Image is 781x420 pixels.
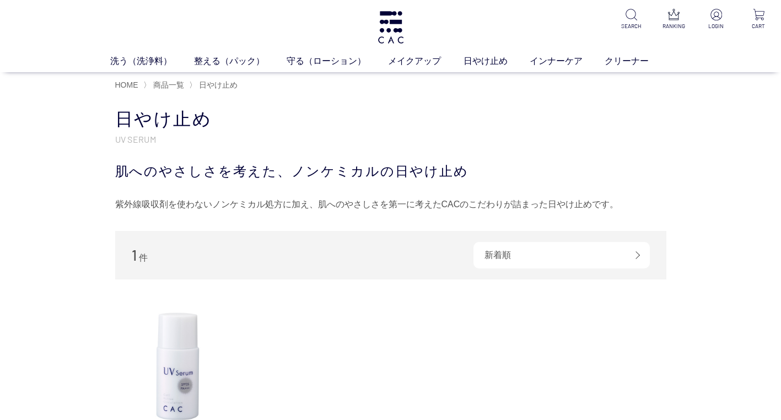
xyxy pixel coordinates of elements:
a: 商品一覧 [151,80,184,89]
a: RANKING [660,9,687,30]
h1: 日やけ止め [115,107,666,131]
a: インナーケア [530,55,605,68]
a: 日やけ止め [197,80,238,89]
li: 〉 [189,80,240,90]
p: LOGIN [703,22,730,30]
a: 整える（パック） [194,55,287,68]
div: 肌へのやさしさを考えた、ノンケミカルの日やけ止め [115,161,666,181]
span: 商品一覧 [153,80,184,89]
span: 日やけ止め [199,80,238,89]
a: 日やけ止め [464,55,530,68]
img: logo [376,11,405,44]
p: SEARCH [618,22,645,30]
div: 紫外線吸収剤を使わないノンケミカル処方に加え、肌へのやさしさを第一に考えたCACのこだわりが詰まった日やけ止めです。 [115,196,666,213]
div: 新着順 [473,242,650,268]
a: 洗う（洗浄料） [110,55,194,68]
p: CART [745,22,772,30]
p: RANKING [660,22,687,30]
a: クリーナー [605,55,671,68]
a: LOGIN [703,9,730,30]
li: 〉 [143,80,187,90]
a: 守る（ローション） [287,55,388,68]
span: 1 [132,246,137,263]
a: SEARCH [618,9,645,30]
span: 件 [139,253,148,262]
p: UV SERUM [115,133,666,145]
a: HOME [115,80,138,89]
a: CART [745,9,772,30]
a: メイクアップ [388,55,463,68]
